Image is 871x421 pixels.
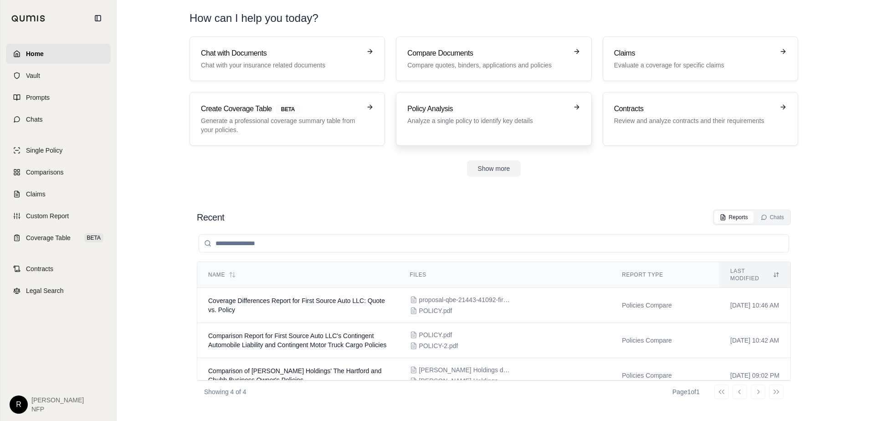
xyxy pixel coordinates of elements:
[11,15,46,22] img: Qumis Logo
[6,259,111,279] a: Contracts
[407,103,567,114] h3: Policy Analysis
[714,211,753,224] button: Reports
[201,61,361,70] p: Chat with your insurance related documents
[26,190,46,199] span: Claims
[190,11,798,26] h1: How can I help you today?
[26,146,62,155] span: Single Policy
[611,288,719,323] td: Policies Compare
[399,262,611,288] th: Files
[419,306,452,315] span: POLICY.pdf
[6,228,111,248] a: Coverage TableBETA
[672,387,700,396] div: Page 1 of 1
[719,323,790,358] td: [DATE] 10:42 AM
[208,271,388,278] div: Name
[84,233,103,242] span: BETA
[31,405,84,414] span: NFP
[276,104,300,114] span: BETA
[419,376,510,385] span: Marie Reyes Holdings - 24-25 BOP Policy.pdf
[6,66,111,86] a: Vault
[201,103,361,114] h3: Create Coverage Table
[26,93,50,102] span: Prompts
[720,214,748,221] div: Reports
[611,262,719,288] th: Report Type
[208,297,385,313] span: Coverage Differences Report for First Source Auto LLC: Quote vs. Policy
[614,103,774,114] h3: Contracts
[407,61,567,70] p: Compare quotes, binders, applications and policies
[614,116,774,125] p: Review and analyze contracts and their requirements
[26,168,63,177] span: Comparisons
[31,395,84,405] span: [PERSON_NAME]
[419,341,458,350] span: POLICY-2.pdf
[190,36,385,81] a: Chat with DocumentsChat with your insurance related documents
[719,358,790,393] td: [DATE] 09:02 PM
[719,288,790,323] td: [DATE] 10:46 AM
[603,92,798,146] a: ContractsReview and analyze contracts and their requirements
[201,48,361,59] h3: Chat with Documents
[611,358,719,393] td: Policies Compare
[91,11,105,26] button: Collapse sidebar
[6,184,111,204] a: Claims
[396,92,591,146] a: Policy AnalysisAnalyze a single policy to identify key details
[208,332,386,349] span: Comparison Report for First Source Auto LLC's Contingent Automobile Liability and Contingent Moto...
[6,206,111,226] a: Custom Report
[6,44,111,64] a: Home
[190,92,385,146] a: Create Coverage TableBETAGenerate a professional coverage summary table from your policies.
[419,330,452,339] span: POLICY.pdf
[6,87,111,108] a: Prompts
[614,61,774,70] p: Evaluate a coverage for specific claims
[603,36,798,81] a: ClaimsEvaluate a coverage for specific claims
[204,387,246,396] p: Showing 4 of 4
[208,367,382,384] span: Comparison of Marie Reyes Holdings' The Hartford and Chubb Business Owner's Policies
[197,211,224,224] h2: Recent
[26,233,71,242] span: Coverage Table
[419,295,510,304] span: proposal-qbe-21443-41092-first-source-auto-llc.pdf
[761,214,784,221] div: Chats
[26,211,69,221] span: Custom Report
[6,109,111,129] a: Chats
[755,211,789,224] button: Chats
[611,323,719,358] td: Policies Compare
[26,264,53,273] span: Contracts
[614,48,774,59] h3: Claims
[26,286,64,295] span: Legal Search
[6,140,111,160] a: Single Policy
[407,116,567,125] p: Analyze a single policy to identify key details
[396,36,591,81] a: Compare DocumentsCompare quotes, binders, applications and policies
[10,395,28,414] div: R
[26,49,44,58] span: Home
[6,281,111,301] a: Legal Search
[730,267,779,282] div: Last modified
[201,116,361,134] p: Generate a professional coverage summary table from your policies.
[467,160,521,177] button: Show more
[26,115,43,124] span: Chats
[26,71,40,80] span: Vault
[6,162,111,182] a: Comparisons
[419,365,510,375] span: Marie Reyes Holdings dba SkinSpaMed - 9.30.2025 - 9.30.2026 BOP Policy.pdf
[407,48,567,59] h3: Compare Documents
